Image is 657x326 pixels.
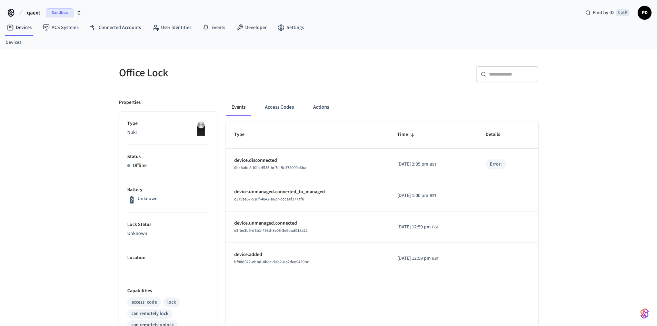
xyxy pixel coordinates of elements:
span: Details [486,129,509,140]
p: Unknown [138,195,158,202]
a: Devices [6,39,21,46]
h5: Office Lock [119,66,325,80]
span: 0bc6abc8-f0fa-4535-bc7d-5c374090a6ba [234,165,306,171]
span: Find by ID [593,9,614,16]
p: Lock Status [127,221,209,228]
span: [DATE] 2:05 pm [397,161,428,168]
p: device.unmanaged.converted_to_managed [234,188,381,196]
span: [DATE] 12:59 pm [397,255,431,262]
span: Time [397,129,417,140]
span: Ctrl K [616,9,629,16]
span: c379ae57-510f-4842-a627-cccaef277afe [234,196,304,202]
p: Location [127,254,209,261]
div: Europe/London [397,192,436,199]
span: Type [234,129,253,140]
a: Connected Accounts [84,21,147,34]
p: Offline [133,162,147,169]
p: Status [127,153,209,160]
div: Europe/London [397,161,436,168]
button: PD [638,6,651,20]
div: Find by IDCtrl K [580,7,635,19]
div: access_code [131,299,157,306]
p: device.added [234,251,381,258]
div: lock [167,299,176,306]
a: Developer [231,21,272,34]
div: Europe/London [397,255,439,262]
span: [DATE] 1:00 pm [397,192,428,199]
span: BST [430,193,436,199]
p: device.disconnected [234,157,381,164]
a: ACS Systems [37,21,84,34]
div: Error: [490,161,502,168]
img: Nuki Smart Lock 3.0 Pro Black, Front [192,120,209,137]
span: e2fbe3b5-d6b1-498d-8e08-3e6bad018a25 [234,228,308,234]
p: Unknown [127,230,209,237]
button: Actions [308,99,335,116]
div: Europe/London [397,224,439,231]
a: Settings [272,21,309,34]
span: bf98d022-ebbd-4bdc-9ab2-da2dee9429bc [234,259,309,265]
p: Type [127,120,209,127]
a: User Identities [147,21,197,34]
span: BST [430,161,436,168]
p: Properties [119,99,141,106]
a: Devices [1,21,37,34]
span: Sandbox [46,8,73,17]
table: sticky table [226,121,538,274]
button: Access Codes [259,99,299,116]
a: Events [197,21,231,34]
img: SeamLogoGradient.69752ec5.svg [640,308,649,319]
span: [DATE] 12:59 pm [397,224,431,231]
span: PD [638,7,651,19]
div: ant example [226,99,538,116]
span: qaext [27,9,40,17]
span: BST [432,256,439,262]
button: Events [226,99,251,116]
p: Battery [127,186,209,194]
p: device.unmanaged.connected [234,220,381,227]
div: can remotely lock [131,310,168,317]
span: BST [432,224,439,230]
p: Capabilities [127,287,209,295]
p: — [127,263,209,270]
p: Nuki [127,129,209,136]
